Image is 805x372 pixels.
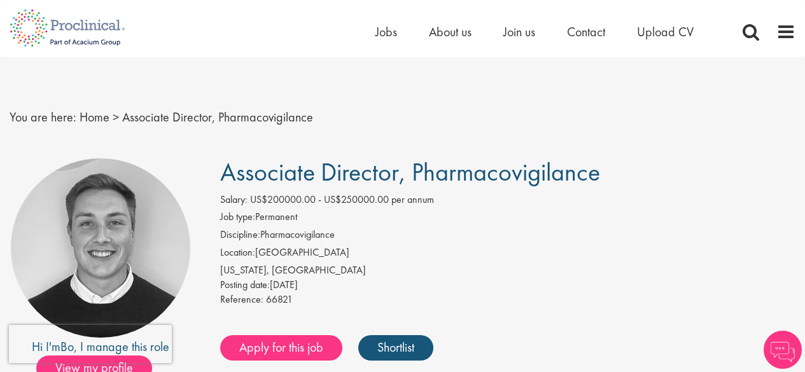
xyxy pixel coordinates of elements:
[220,263,795,278] div: [US_STATE], [GEOGRAPHIC_DATA]
[80,109,109,125] a: breadcrumb link
[220,228,795,245] li: Pharmacovigilance
[220,278,270,291] span: Posting date:
[220,335,342,361] a: Apply for this job
[637,24,694,40] a: Upload CV
[220,245,795,263] li: [GEOGRAPHIC_DATA]
[429,24,472,40] a: About us
[266,293,293,306] span: 66821
[220,245,255,260] label: Location:
[220,210,255,224] label: Job type:
[220,228,260,242] label: Discipline:
[358,335,433,361] a: Shortlist
[10,109,76,125] span: You are here:
[220,156,600,188] span: Associate Director, Pharmacovigilance
[11,158,190,338] img: imeage of recruiter Bo Forsen
[220,293,263,307] label: Reference:
[220,278,795,293] div: [DATE]
[503,24,535,40] a: Join us
[220,193,248,207] label: Salary:
[764,331,802,369] img: Chatbot
[250,193,434,206] span: US$200000.00 - US$250000.00 per annum
[9,325,172,363] iframe: reCAPTCHA
[375,24,397,40] a: Jobs
[113,109,119,125] span: >
[220,210,795,228] li: Permanent
[567,24,605,40] a: Contact
[122,109,313,125] span: Associate Director, Pharmacovigilance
